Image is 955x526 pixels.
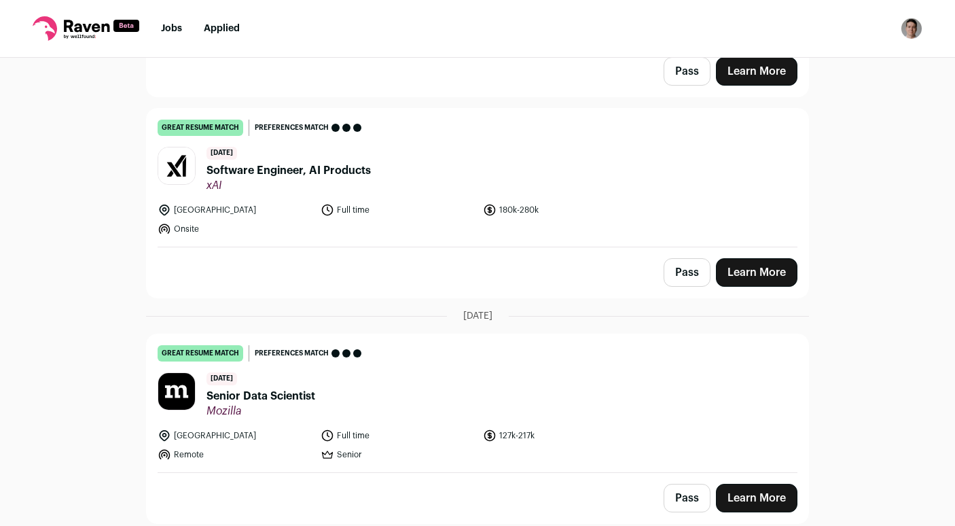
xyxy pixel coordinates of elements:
[158,345,243,362] div: great resume match
[158,429,312,442] li: [GEOGRAPHIC_DATA]
[158,448,312,461] li: Remote
[147,109,808,247] a: great resume match Preferences match [DATE] Software Engineer, AI Products xAI [GEOGRAPHIC_DATA] ...
[716,258,797,287] a: Learn More
[206,147,237,160] span: [DATE]
[664,484,710,512] button: Pass
[321,203,475,217] li: Full time
[901,18,922,39] img: 12239290-medium_jpg
[158,120,243,136] div: great resume match
[206,388,315,404] span: Senior Data Scientist
[716,484,797,512] a: Learn More
[664,57,710,86] button: Pass
[158,222,312,236] li: Onsite
[255,121,329,135] span: Preferences match
[161,24,182,33] a: Jobs
[483,429,638,442] li: 127k-217k
[158,203,312,217] li: [GEOGRAPHIC_DATA]
[206,162,371,179] span: Software Engineer, AI Products
[463,309,492,323] span: [DATE]
[158,373,195,410] img: ed6f39911129357e39051950c0635099861b11d33cdbe02a057c56aa8f195c9d
[147,334,808,472] a: great resume match Preferences match [DATE] Senior Data Scientist Mozilla [GEOGRAPHIC_DATA] Full ...
[206,372,237,385] span: [DATE]
[664,258,710,287] button: Pass
[255,347,329,360] span: Preferences match
[206,404,315,418] span: Mozilla
[204,24,240,33] a: Applied
[901,18,922,39] button: Open dropdown
[206,179,371,192] span: xAI
[321,429,475,442] li: Full time
[321,448,475,461] li: Senior
[483,203,638,217] li: 180k-280k
[158,147,195,184] img: 1c83009fa4f7cde7cb39cbbab8c4a426dc53311057c27b3c23d82261299489ff.jpg
[716,57,797,86] a: Learn More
